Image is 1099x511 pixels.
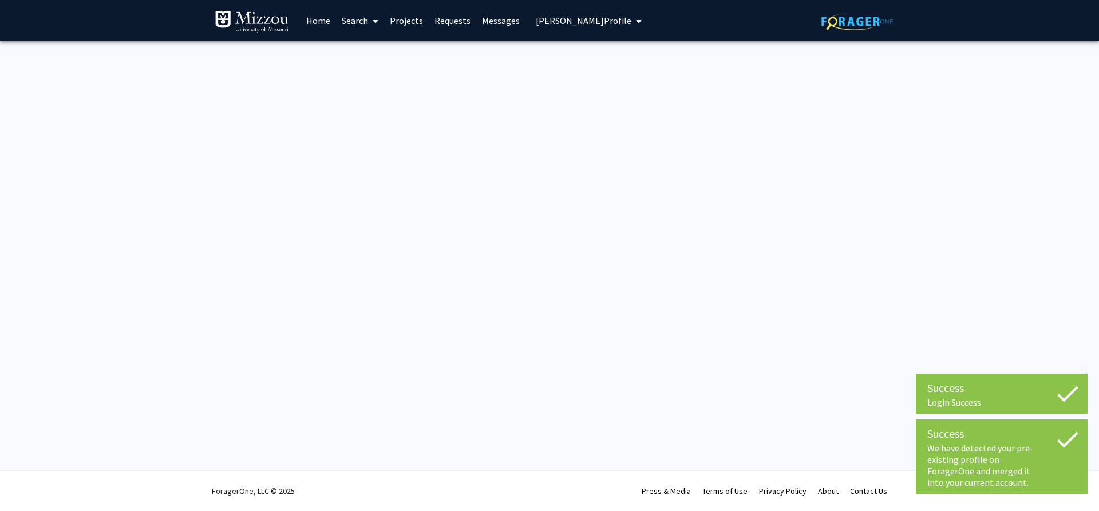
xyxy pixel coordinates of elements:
img: ForagerOne Logo [821,13,893,30]
a: Privacy Policy [759,486,807,496]
div: Success [927,379,1076,397]
img: University of Missouri Logo [215,10,289,33]
a: Contact Us [850,486,887,496]
a: Messages [476,1,525,41]
div: We have detected your pre-existing profile on ForagerOne and merged it into your current account. [927,442,1076,488]
a: Projects [384,1,429,41]
div: ForagerOne, LLC © 2025 [212,471,295,511]
a: Terms of Use [702,486,748,496]
a: Home [301,1,336,41]
a: Requests [429,1,476,41]
div: Login Success [927,397,1076,408]
span: [PERSON_NAME] Profile [536,15,631,26]
a: About [818,486,839,496]
a: Search [336,1,384,41]
a: Press & Media [642,486,691,496]
div: Success [927,425,1076,442]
